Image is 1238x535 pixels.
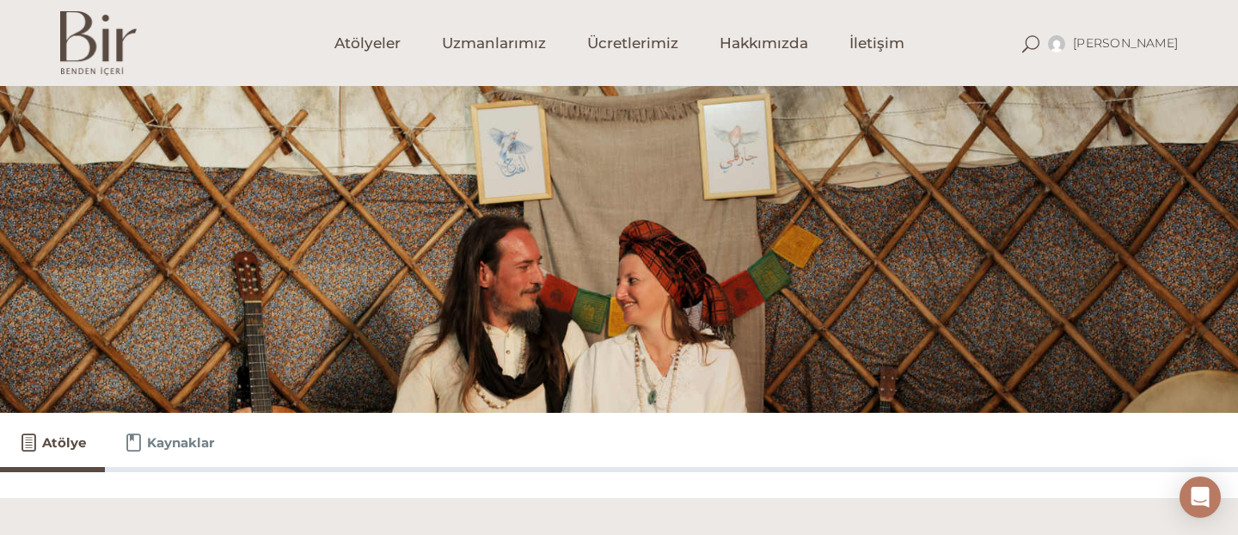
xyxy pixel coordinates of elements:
span: [PERSON_NAME] [1073,35,1178,51]
span: Uzmanlarımız [442,34,546,53]
div: Open Intercom Messenger [1180,477,1221,518]
span: Ücretlerimiz [587,34,678,53]
span: İletişim [849,34,904,53]
span: Kaynaklar [147,433,214,453]
span: Atölyeler [334,34,401,53]
span: Atölye [42,433,86,453]
span: Hakkımızda [720,34,808,53]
